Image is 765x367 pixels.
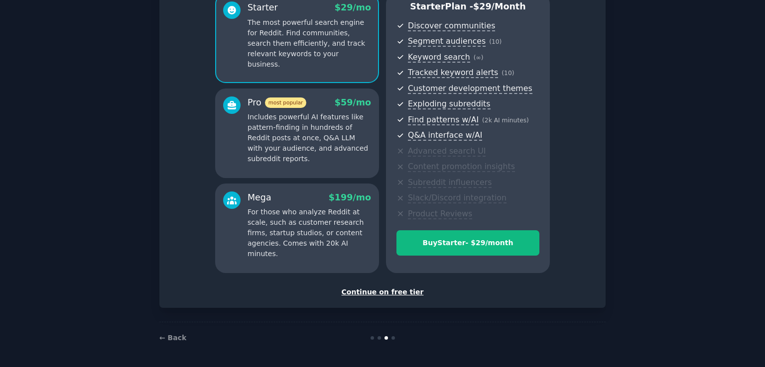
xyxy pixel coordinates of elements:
[248,112,371,164] p: Includes powerful AI features like pattern-finding in hundreds of Reddit posts at once, Q&A LLM w...
[265,97,307,108] span: most popular
[335,2,371,12] span: $ 29 /mo
[159,334,186,342] a: ← Back
[408,209,472,219] span: Product Reviews
[397,238,539,248] div: Buy Starter - $ 29 /month
[408,52,470,63] span: Keyword search
[473,1,526,11] span: $ 29 /month
[474,54,484,61] span: ( ∞ )
[408,178,492,188] span: Subreddit influencers
[408,115,479,125] span: Find patterns w/AI
[502,70,514,77] span: ( 10 )
[408,36,486,47] span: Segment audiences
[248,1,278,14] div: Starter
[408,84,532,94] span: Customer development themes
[396,230,539,256] button: BuyStarter- $29/month
[248,96,306,109] div: Pro
[335,97,371,107] span: $ 59 /mo
[248,191,271,204] div: Mega
[329,192,371,202] span: $ 199 /mo
[408,130,482,141] span: Q&A interface w/AI
[408,21,495,31] span: Discover communities
[408,99,490,109] span: Exploding subreddits
[248,207,371,259] p: For those who analyze Reddit at scale, such as customer research firms, startup studios, or conte...
[396,0,539,13] p: Starter Plan -
[248,17,371,70] p: The most powerful search engine for Reddit. Find communities, search them efficiently, and track ...
[170,287,595,297] div: Continue on free tier
[408,162,515,172] span: Content promotion insights
[408,68,498,78] span: Tracked keyword alerts
[408,193,507,203] span: Slack/Discord integration
[482,117,529,124] span: ( 2k AI minutes )
[408,146,486,157] span: Advanced search UI
[489,38,502,45] span: ( 10 )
